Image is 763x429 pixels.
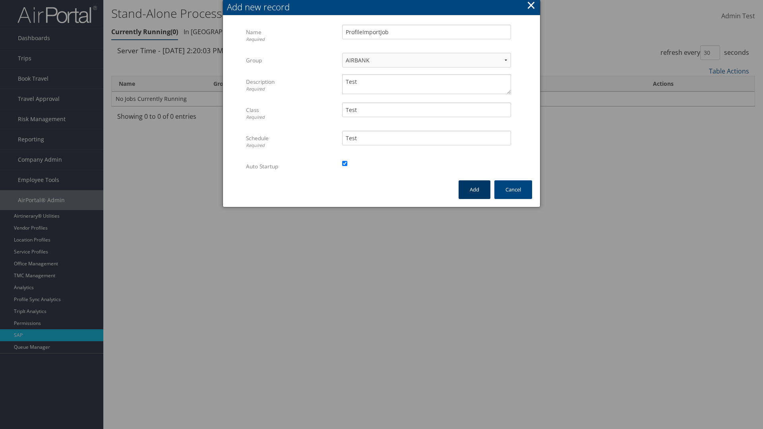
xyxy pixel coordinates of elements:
[246,131,336,153] label: Schedule
[246,74,336,96] label: Description
[246,114,336,121] div: Required
[246,142,336,149] div: Required
[246,86,336,93] div: Required
[246,102,336,124] label: Class
[246,36,336,43] div: Required
[246,53,336,68] label: Group
[459,180,490,199] button: Add
[246,25,336,46] label: Name
[246,159,336,174] label: Auto Startup
[227,1,540,13] div: Add new record
[494,180,532,199] button: Cancel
